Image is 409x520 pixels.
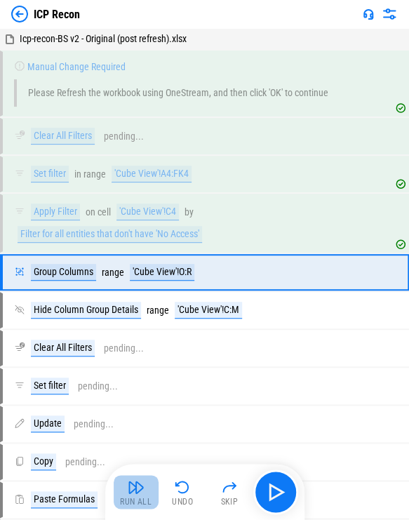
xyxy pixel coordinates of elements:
[31,264,96,281] div: Group Columns
[31,302,141,319] div: Hide Column Group Details
[86,207,111,218] div: on cell
[28,88,328,98] div: Please Refresh the workbook using OneStream, and then click 'OK' to continue
[116,204,179,220] div: 'Cube View'!C4
[34,8,80,21] div: ICP Recon
[31,166,69,182] div: Set filter
[18,226,202,243] div: Filter for all entities that don't have 'No Access'
[78,381,118,392] div: pending...
[31,453,56,470] div: Copy
[20,33,187,44] span: Icp-recon-BS v2 - Original (post refresh).xlsx
[83,169,106,180] div: range
[31,378,69,394] div: Set filter
[381,6,398,22] img: Settings menu
[363,8,374,20] img: Support
[74,169,81,180] div: in
[11,6,28,22] img: Back
[65,457,105,467] div: pending...
[112,166,192,182] div: 'Cube View'!A4:FK4
[31,415,65,432] div: Update
[74,419,114,429] div: pending...
[31,204,80,220] div: Apply Filter
[221,479,238,495] img: Skip
[27,62,126,72] div: Manual Change Required
[185,207,194,218] div: by
[221,498,239,506] div: Skip
[172,498,193,506] div: Undo
[147,305,169,316] div: range
[128,479,145,495] img: Run All
[160,475,205,509] button: Undo
[31,491,98,508] div: Paste Formulas
[264,481,287,503] img: Main button
[104,131,144,142] div: pending...
[104,343,144,354] div: pending...
[114,475,159,509] button: Run All
[31,128,95,145] div: Clear All Filters
[175,302,242,319] div: 'Cube View'!C:M
[207,475,252,509] button: Skip
[102,267,124,278] div: range
[120,498,152,506] div: Run All
[31,340,95,356] div: Clear All Filters
[174,479,191,495] img: Undo
[130,264,194,281] div: 'Cube View'!O:R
